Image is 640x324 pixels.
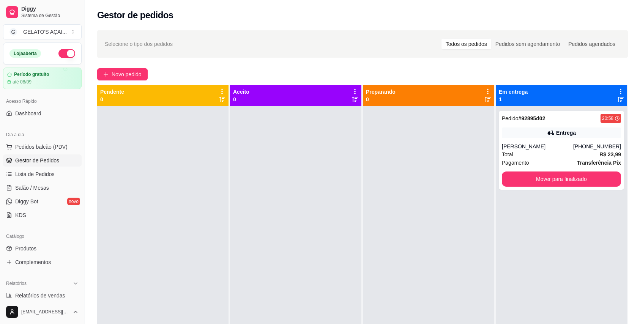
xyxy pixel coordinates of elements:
[599,151,621,157] strong: R$ 23,99
[3,68,82,89] a: Período gratuitoaté 08/09
[100,96,124,103] p: 0
[15,258,51,266] span: Complementos
[15,211,26,219] span: KDS
[3,303,82,321] button: [EMAIL_ADDRESS][DOMAIN_NAME]
[502,159,529,167] span: Pagamento
[3,154,82,167] a: Gestor de Pedidos
[15,110,41,117] span: Dashboard
[577,160,621,166] strong: Transferência Pix
[97,68,148,80] button: Novo pedido
[9,49,41,58] div: Loja aberta
[502,143,573,150] div: [PERSON_NAME]
[21,13,79,19] span: Sistema de Gestão
[6,280,27,286] span: Relatórios
[573,143,621,150] div: [PHONE_NUMBER]
[97,9,173,21] h2: Gestor de pedidos
[13,79,32,85] article: até 08/09
[233,96,249,103] p: 0
[103,72,109,77] span: plus
[366,88,396,96] p: Preparando
[105,40,173,48] span: Selecione o tipo dos pedidos
[3,107,82,120] a: Dashboard
[15,143,68,151] span: Pedidos balcão (PDV)
[3,24,82,39] button: Select a team
[3,129,82,141] div: Dia a dia
[15,198,38,205] span: Diggy Bot
[15,292,65,299] span: Relatórios de vendas
[3,168,82,180] a: Lista de Pedidos
[15,157,59,164] span: Gestor de Pedidos
[564,39,620,49] div: Pedidos agendados
[3,3,82,21] a: DiggySistema de Gestão
[556,129,576,137] div: Entrega
[9,28,17,36] span: G
[441,39,491,49] div: Todos os pedidos
[23,28,67,36] div: GELATO'S AÇAI ...
[100,88,124,96] p: Pendente
[3,230,82,242] div: Catálogo
[15,245,36,252] span: Produtos
[3,182,82,194] a: Salão / Mesas
[499,96,528,103] p: 1
[499,88,528,96] p: Em entrega
[112,70,142,79] span: Novo pedido
[3,242,82,255] a: Produtos
[3,195,82,208] a: Diggy Botnovo
[14,72,49,77] article: Período gratuito
[3,141,82,153] button: Pedidos balcão (PDV)
[15,170,55,178] span: Lista de Pedidos
[3,289,82,302] a: Relatórios de vendas
[519,115,545,121] strong: # 92895d02
[491,39,564,49] div: Pedidos sem agendamento
[3,256,82,268] a: Complementos
[502,150,513,159] span: Total
[3,95,82,107] div: Acesso Rápido
[233,88,249,96] p: Aceito
[502,171,621,187] button: Mover para finalizado
[502,115,519,121] span: Pedido
[21,309,69,315] span: [EMAIL_ADDRESS][DOMAIN_NAME]
[15,184,49,192] span: Salão / Mesas
[602,115,613,121] div: 20:58
[366,96,396,103] p: 0
[3,209,82,221] a: KDS
[21,6,79,13] span: Diggy
[58,49,75,58] button: Alterar Status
